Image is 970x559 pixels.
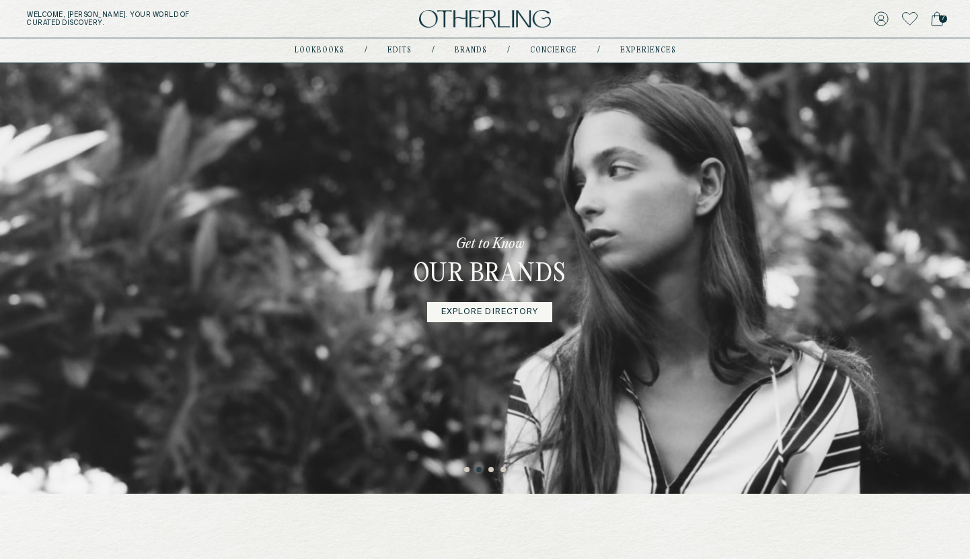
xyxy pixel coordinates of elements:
[455,47,487,54] a: Brands
[414,259,566,291] h3: Our Brands
[476,467,483,474] button: 2
[464,467,471,474] button: 1
[597,45,600,56] div: /
[530,47,577,54] a: concierge
[365,45,367,56] div: /
[620,47,676,54] a: experiences
[931,9,943,28] a: 7
[432,45,435,56] div: /
[507,45,510,56] div: /
[456,235,524,254] p: Get to Know
[939,15,947,23] span: 7
[27,11,302,27] h5: Welcome, [PERSON_NAME] . Your world of curated discovery.
[419,10,551,28] img: logo
[295,47,344,54] a: lookbooks
[500,467,507,474] button: 4
[387,47,412,54] a: Edits
[427,302,552,322] a: Explore Directory
[488,467,495,474] button: 3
